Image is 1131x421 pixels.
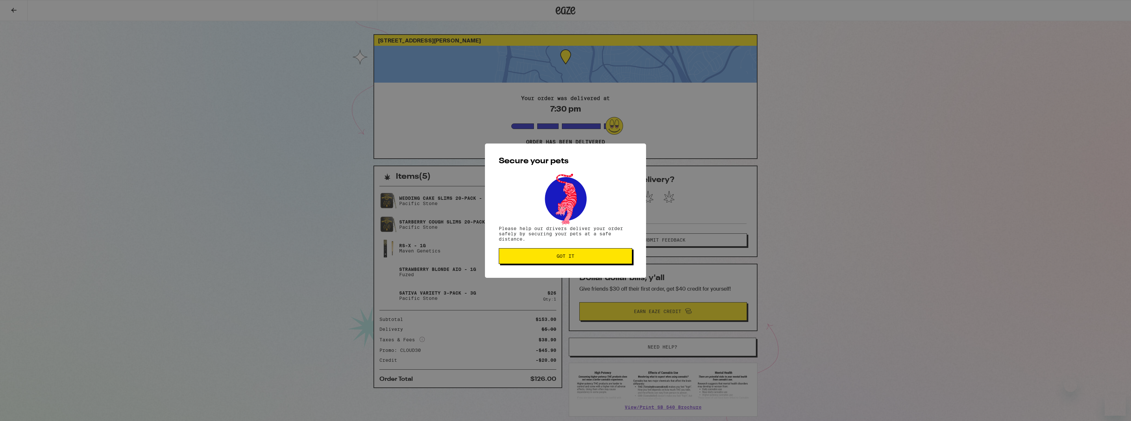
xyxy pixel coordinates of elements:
span: Got it [557,254,574,258]
p: Please help our drivers deliver your order safely by securing your pets at a safe distance. [499,226,632,242]
h2: Secure your pets [499,157,632,165]
button: Got it [499,248,632,264]
iframe: Button to launch messaging window [1105,395,1126,416]
iframe: Close message [1064,379,1077,392]
img: pets [539,172,592,226]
